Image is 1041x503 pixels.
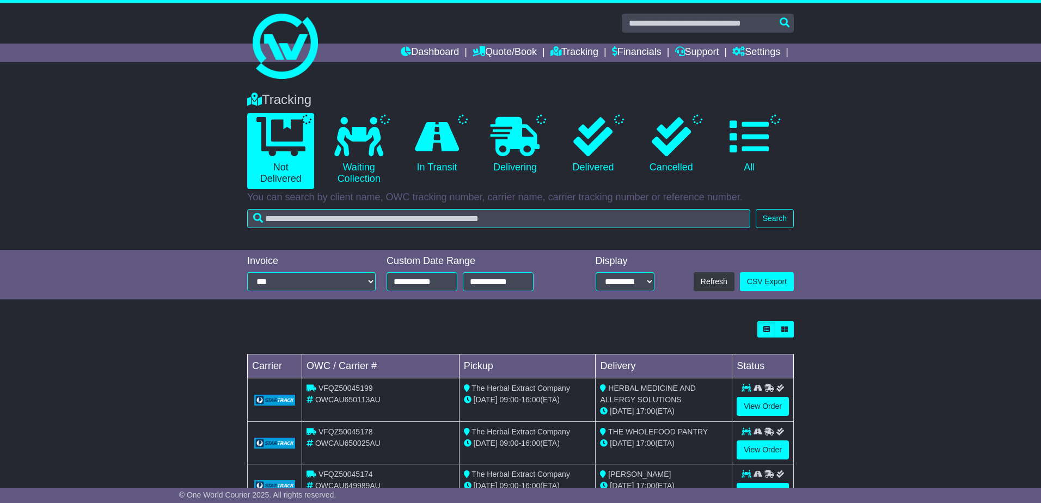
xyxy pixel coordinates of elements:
[319,470,373,479] span: VFQZ50045174
[600,480,727,492] div: (ETA)
[247,192,794,204] p: You can search by client name, OWC tracking number, carrier name, carrier tracking number or refe...
[179,490,336,499] span: © One World Courier 2025. All rights reserved.
[247,113,314,189] a: Not Delivered
[716,113,783,177] a: All
[387,255,561,267] div: Custom Date Range
[732,44,780,62] a: Settings
[459,354,596,378] td: Pickup
[315,481,381,490] span: OWCAU649989AU
[610,407,634,415] span: [DATE]
[319,384,373,392] span: VFQZ50045199
[315,439,381,447] span: OWCAU650025AU
[675,44,719,62] a: Support
[302,354,460,378] td: OWC / Carrier #
[636,407,655,415] span: 17:00
[610,439,634,447] span: [DATE]
[600,406,727,417] div: (ETA)
[471,384,570,392] span: The Herbal Extract Company
[600,438,727,449] div: (ETA)
[636,481,655,490] span: 17:00
[600,384,695,404] span: HERBAL MEDICINE AND ALLERGY SOLUTIONS
[596,255,654,267] div: Display
[247,255,376,267] div: Invoice
[254,480,295,491] img: GetCarrierServiceLogo
[596,354,732,378] td: Delivery
[608,470,671,479] span: [PERSON_NAME]
[403,113,470,177] a: In Transit
[254,395,295,406] img: GetCarrierServiceLogo
[737,440,789,459] a: View Order
[319,427,373,436] span: VFQZ50045178
[248,354,302,378] td: Carrier
[740,272,794,291] a: CSV Export
[521,439,540,447] span: 16:00
[474,395,498,404] span: [DATE]
[500,439,519,447] span: 09:00
[737,483,789,502] a: View Order
[471,470,570,479] span: The Herbal Extract Company
[550,44,598,62] a: Tracking
[612,44,662,62] a: Financials
[636,439,655,447] span: 17:00
[473,44,537,62] a: Quote/Book
[638,113,705,177] a: Cancelled
[464,480,591,492] div: - (ETA)
[401,44,459,62] a: Dashboard
[521,395,540,404] span: 16:00
[481,113,548,177] a: Delivering
[608,427,708,436] span: THE WHOLEFOOD PANTRY
[732,354,794,378] td: Status
[737,397,789,416] a: View Order
[610,481,634,490] span: [DATE]
[474,439,498,447] span: [DATE]
[756,209,794,228] button: Search
[464,438,591,449] div: - (ETA)
[464,394,591,406] div: - (ETA)
[315,395,381,404] span: OWCAU650113AU
[521,481,540,490] span: 16:00
[500,395,519,404] span: 09:00
[694,272,734,291] button: Refresh
[560,113,627,177] a: Delivered
[471,427,570,436] span: The Herbal Extract Company
[254,438,295,449] img: GetCarrierServiceLogo
[325,113,392,189] a: Waiting Collection
[500,481,519,490] span: 09:00
[474,481,498,490] span: [DATE]
[242,92,799,108] div: Tracking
